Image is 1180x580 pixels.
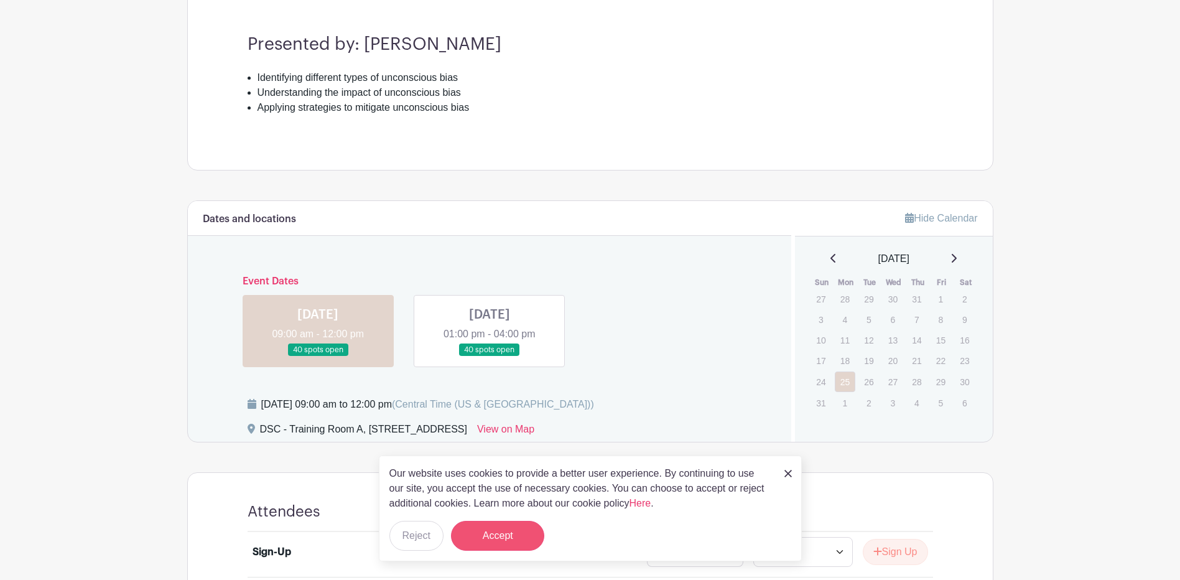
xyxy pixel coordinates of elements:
[954,393,975,413] p: 6
[233,276,747,288] h6: Event Dates
[835,351,855,370] p: 18
[954,330,975,350] p: 16
[931,289,951,309] p: 1
[835,310,855,329] p: 4
[248,503,320,521] h4: Attendees
[258,85,933,100] li: Understanding the impact of unconscious bias
[883,310,903,329] p: 6
[883,289,903,309] p: 30
[954,372,975,391] p: 30
[931,372,951,391] p: 29
[389,521,444,551] button: Reject
[835,372,855,392] a: 25
[954,276,978,289] th: Sat
[858,351,879,370] p: 19
[811,330,831,350] p: 10
[931,310,951,329] p: 8
[858,276,882,289] th: Tue
[858,393,879,413] p: 2
[883,393,903,413] p: 3
[878,251,909,266] span: [DATE]
[811,393,831,413] p: 31
[954,289,975,309] p: 2
[835,330,855,350] p: 11
[883,351,903,370] p: 20
[954,351,975,370] p: 23
[858,330,879,350] p: 12
[858,372,879,391] p: 26
[930,276,954,289] th: Fri
[261,397,594,412] div: [DATE] 09:00 am to 12:00 pm
[906,276,930,289] th: Thu
[629,498,651,508] a: Here
[906,393,927,413] p: 4
[858,310,879,329] p: 5
[906,351,927,370] p: 21
[248,34,933,55] h3: Presented by: [PERSON_NAME]
[258,100,933,115] li: Applying strategies to mitigate unconscious bias
[389,466,771,511] p: Our website uses cookies to provide a better user experience. By continuing to use our site, you ...
[906,372,927,391] p: 28
[882,276,906,289] th: Wed
[858,289,879,309] p: 29
[811,289,831,309] p: 27
[258,70,933,85] li: Identifying different types of unconscious bias
[883,330,903,350] p: 13
[931,351,951,370] p: 22
[811,310,831,329] p: 3
[954,310,975,329] p: 9
[810,276,834,289] th: Sun
[253,545,291,559] div: Sign-Up
[835,393,855,413] p: 1
[784,470,792,477] img: close_button-5f87c8562297e5c2d7936805f587ecaba9071eb48480494691a3f1689db116b3.svg
[906,330,927,350] p: 14
[883,372,903,391] p: 27
[906,310,927,329] p: 7
[905,213,977,223] a: Hide Calendar
[906,289,927,309] p: 31
[260,422,467,442] div: DSC - Training Room A, [STREET_ADDRESS]
[863,539,928,565] button: Sign Up
[451,521,544,551] button: Accept
[392,399,594,409] span: (Central Time (US & [GEOGRAPHIC_DATA]))
[835,289,855,309] p: 28
[931,393,951,413] p: 5
[834,276,858,289] th: Mon
[203,213,296,225] h6: Dates and locations
[811,351,831,370] p: 17
[477,422,534,442] a: View on Map
[811,372,831,391] p: 24
[931,330,951,350] p: 15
